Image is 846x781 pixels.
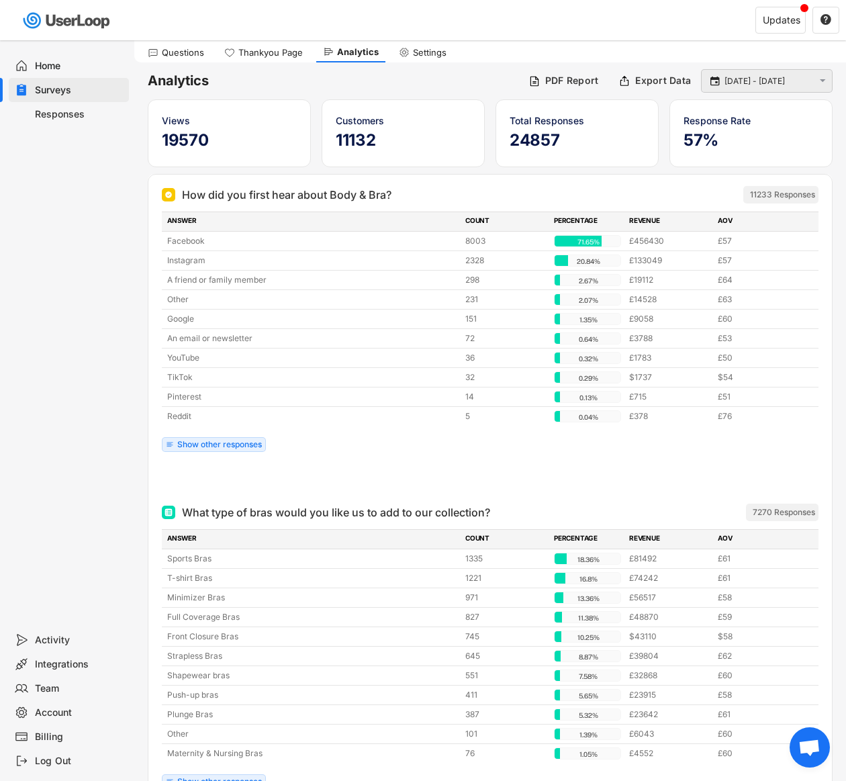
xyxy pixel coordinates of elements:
div: £32868 [629,670,710,682]
h5: 11132 [336,130,471,150]
img: Single Select [164,191,173,199]
div: Pinterest [167,391,457,403]
div: 5.32% [557,709,619,721]
div: Questions [162,47,204,58]
div: Activity [35,634,124,647]
div: 0.13% [557,392,619,404]
div: Updates [763,15,800,25]
div: 0.64% [557,333,619,345]
div: 7.58% [557,670,619,682]
div: Push-up bras [167,689,457,701]
div: Billing [35,731,124,743]
div: 71.65% [557,236,619,248]
div: PDF Report [545,75,599,87]
div: Other [167,728,457,740]
div: Home [35,60,124,73]
div: £76 [718,410,798,422]
div: £60 [718,313,798,325]
div: £50 [718,352,798,364]
div: REVENUE [629,216,710,228]
div: 645 [465,650,546,662]
div: £59 [718,611,798,623]
div: 2328 [465,255,546,267]
text:  [710,75,720,87]
div: Export Data [635,75,691,87]
div: £60 [718,747,798,760]
img: Multi Select [164,508,173,516]
div: £57 [718,255,798,267]
div: YouTube [167,352,457,364]
div: £61 [718,708,798,721]
div: 231 [465,293,546,306]
div: £57 [718,235,798,247]
div: REVENUE [629,533,710,545]
div: Front Closure Bras [167,631,457,643]
div: 11233 Responses [750,189,815,200]
div: Total Responses [510,113,645,128]
div: 1.39% [557,729,619,741]
div: 151 [465,313,546,325]
div: 20.84% [557,255,619,267]
div: TikTok [167,371,457,383]
input: Select Date Range [724,75,813,88]
div: 2.67% [557,275,619,287]
div: PERCENTAGE [554,533,621,545]
div: Strapless Bras [167,650,457,662]
div: AOV [718,533,798,545]
div: £60 [718,670,798,682]
div: 745 [465,631,546,643]
div: 10.25% [557,631,619,643]
div: 1.35% [557,314,619,326]
div: £74242 [629,572,710,584]
div: £51 [718,391,798,403]
button:  [820,14,832,26]
div: £4552 [629,747,710,760]
div: £378 [629,410,710,422]
div: 11.38% [557,612,619,624]
div: 1221 [465,572,546,584]
div: 32 [465,371,546,383]
div: 13.36% [557,592,619,604]
div: 0.29% [557,372,619,384]
div: £62 [718,650,798,662]
div: £58 [718,689,798,701]
div: £19112 [629,274,710,286]
div: $54 [718,371,798,383]
div: 72 [465,332,546,344]
div: Responses [35,108,124,121]
div: 8.87% [557,651,619,663]
div: 16.8% [557,573,619,585]
div: $58 [718,631,798,643]
div: 411 [465,689,546,701]
div: Customers [336,113,471,128]
div: Log Out [35,755,124,768]
div: 14 [465,391,546,403]
div: 18.36% [557,553,619,565]
h5: 24857 [510,130,645,150]
div: 0.04% [557,411,619,423]
div: Integrations [35,658,124,671]
div: Sports Bras [167,553,457,565]
div: COUNT [465,216,546,228]
div: T-shirt Bras [167,572,457,584]
div: Minimizer Bras [167,592,457,604]
div: Team [35,682,124,695]
div: Analytics [337,46,379,58]
div: 5.65% [557,690,619,702]
div: £133049 [629,255,710,267]
div: Full Coverage Bras [167,611,457,623]
div: $43110 [629,631,710,643]
a: Open de chat [790,727,830,768]
div: £6043 [629,728,710,740]
div: 8003 [465,235,546,247]
div: An email or newsletter [167,332,457,344]
div: £81492 [629,553,710,565]
text:  [820,13,831,26]
div: £56517 [629,592,710,604]
div: PERCENTAGE [554,216,621,228]
div: A friend or family member [167,274,457,286]
div: £456430 [629,235,710,247]
div: Account [35,706,124,719]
